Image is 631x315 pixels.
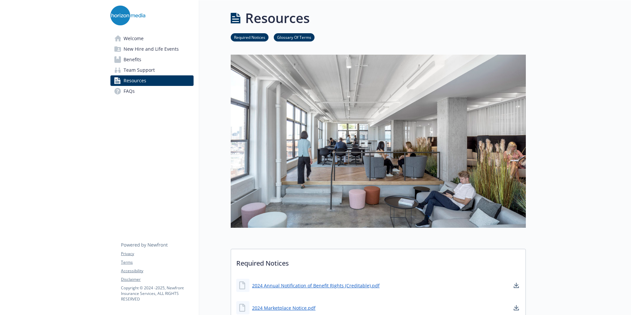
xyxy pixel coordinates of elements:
a: 2024 Marketplace Notice.pdf [252,304,315,311]
a: Benefits [110,54,194,65]
a: Accessibility [121,268,193,274]
a: Terms [121,259,193,265]
a: Required Notices [231,34,269,40]
a: download document [512,304,520,312]
span: Resources [124,75,146,86]
a: Privacy [121,251,193,257]
span: New Hire and Life Events [124,44,179,54]
a: New Hire and Life Events [110,44,194,54]
span: Benefits [124,54,141,65]
a: Team Support [110,65,194,75]
h1: Resources [245,8,310,28]
a: FAQs [110,86,194,96]
span: Welcome [124,33,144,44]
a: Glossary Of Terms [274,34,315,40]
a: Resources [110,75,194,86]
img: resources page banner [231,55,526,228]
a: Welcome [110,33,194,44]
p: Copyright © 2024 - 2025 , Newfront Insurance Services, ALL RIGHTS RESERVED [121,285,193,302]
a: 2024 Annual Notification of Benefit Rights (Creditable).pdf [252,282,380,289]
a: download document [512,281,520,289]
a: Disclaimer [121,276,193,282]
span: FAQs [124,86,135,96]
span: Team Support [124,65,155,75]
p: Required Notices [231,249,526,274]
